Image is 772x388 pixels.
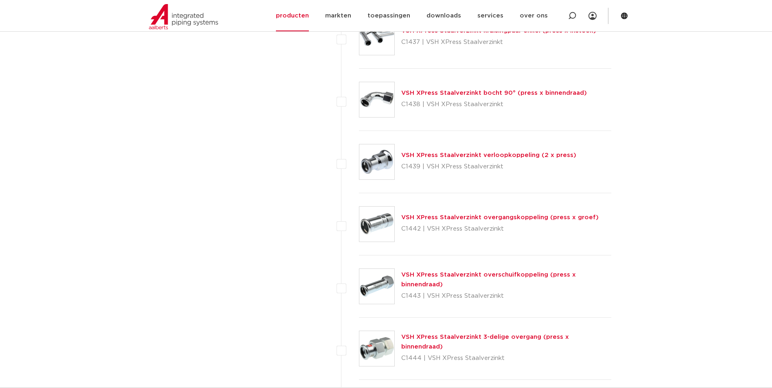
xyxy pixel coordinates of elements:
[401,334,569,350] a: VSH XPress Staalverzinkt 3-delige overgang (press x binnendraad)
[359,144,394,179] img: Thumbnail for VSH XPress Staalverzinkt verloopkoppeling (2 x press)
[401,290,612,303] p: C1443 | VSH XPress Staalverzinkt
[359,207,394,242] img: Thumbnail for VSH XPress Staalverzinkt overgangskoppeling (press x groef)
[401,90,587,96] a: VSH XPress Staalverzinkt bocht 90° (press x binnendraad)
[401,152,576,158] a: VSH XPress Staalverzinkt verloopkoppeling (2 x press)
[401,214,599,220] a: VSH XPress Staalverzinkt overgangskoppeling (press x groef)
[401,352,612,365] p: C1444 | VSH XPress Staalverzinkt
[401,272,576,288] a: VSH XPress Staalverzinkt overschuifkoppeling (press x binnendraad)
[359,20,394,55] img: Thumbnail for VSH XPress Staalverzinkt kruisingpaar enkel (press x insteek)
[401,222,599,235] p: C1442 | VSH XPress Staalverzinkt
[401,36,596,49] p: C1437 | VSH XPress Staalverzinkt
[359,331,394,366] img: Thumbnail for VSH XPress Staalverzinkt 3-delige overgang (press x binnendraad)
[359,269,394,304] img: Thumbnail for VSH XPress Staalverzinkt overschuifkoppeling (press x binnendraad)
[588,7,597,25] div: my IPS
[359,82,394,117] img: Thumbnail for VSH XPress Staalverzinkt bocht 90° (press x binnendraad)
[401,98,587,111] p: C1438 | VSH XPress Staalverzinkt
[401,160,576,173] p: C1439 | VSH XPress Staalverzinkt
